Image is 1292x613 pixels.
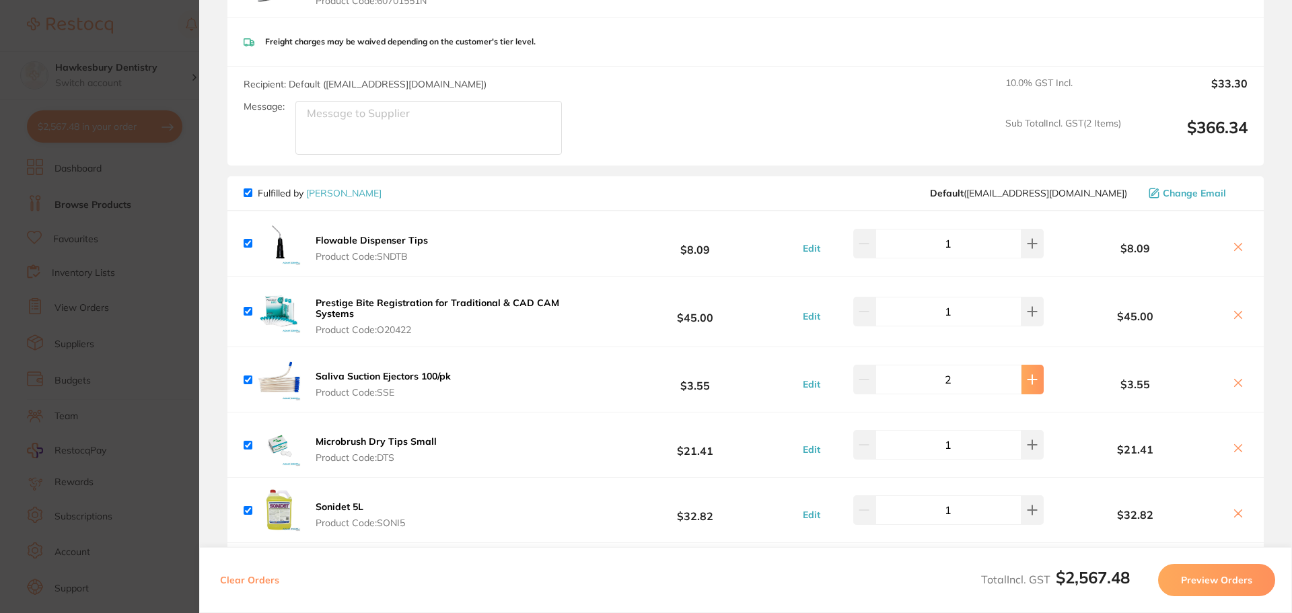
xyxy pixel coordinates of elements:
[1047,310,1223,322] b: $45.00
[316,234,428,246] b: Flowable Dispenser Tips
[316,501,363,513] b: Sonidet 5L
[799,443,824,456] button: Edit
[265,37,536,46] p: Freight charges may be waived depending on the customer's tier level.
[306,187,382,199] a: [PERSON_NAME]
[595,231,795,256] b: $8.09
[799,310,824,322] button: Edit
[244,101,285,112] label: Message:
[312,435,441,464] button: Microbrush Dry Tips Small Product Code:DTS
[1145,187,1248,199] button: Change Email
[258,423,301,466] img: Y3JrM3cwYg
[312,234,432,262] button: Flowable Dispenser Tips Product Code:SNDTB
[316,324,591,335] span: Product Code: O20422
[312,501,409,529] button: Sonidet 5L Product Code:SONI5
[316,517,405,528] span: Product Code: SONI5
[1163,188,1226,199] span: Change Email
[258,489,301,532] img: eGQ1bGVoYg
[1005,77,1121,107] span: 10.0 % GST Incl.
[595,299,795,324] b: $45.00
[595,498,795,523] b: $32.82
[312,297,595,336] button: Prestige Bite Registration for Traditional & CAD CAM Systems Product Code:O20422
[930,187,964,199] b: Default
[799,242,824,254] button: Edit
[799,509,824,521] button: Edit
[1056,567,1130,587] b: $2,567.48
[316,435,437,447] b: Microbrush Dry Tips Small
[316,251,428,262] span: Product Code: SNDTB
[981,573,1130,586] span: Total Incl. GST
[316,297,559,320] b: Prestige Bite Registration for Traditional & CAD CAM Systems
[316,387,451,398] span: Product Code: SSE
[930,188,1127,199] span: save@adamdental.com.au
[258,358,301,401] img: Ynd0ZnU3YQ
[216,564,283,596] button: Clear Orders
[1132,77,1248,107] output: $33.30
[316,370,451,382] b: Saliva Suction Ejectors 100/pk
[1005,118,1121,155] span: Sub Total Incl. GST ( 2 Items)
[316,452,437,463] span: Product Code: DTS
[1047,443,1223,456] b: $21.41
[258,188,382,199] p: Fulfilled by
[595,433,795,458] b: $21.41
[1047,242,1223,254] b: $8.09
[1158,564,1275,596] button: Preview Orders
[1132,118,1248,155] output: $366.34
[258,222,301,265] img: Y2Q2dGM4ZQ
[258,290,301,333] img: ZDQ4bmV5NQ
[312,370,455,398] button: Saliva Suction Ejectors 100/pk Product Code:SSE
[1047,378,1223,390] b: $3.55
[595,367,795,392] b: $3.55
[1047,509,1223,521] b: $32.82
[799,378,824,390] button: Edit
[244,78,487,90] span: Recipient: Default ( [EMAIL_ADDRESS][DOMAIN_NAME] )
